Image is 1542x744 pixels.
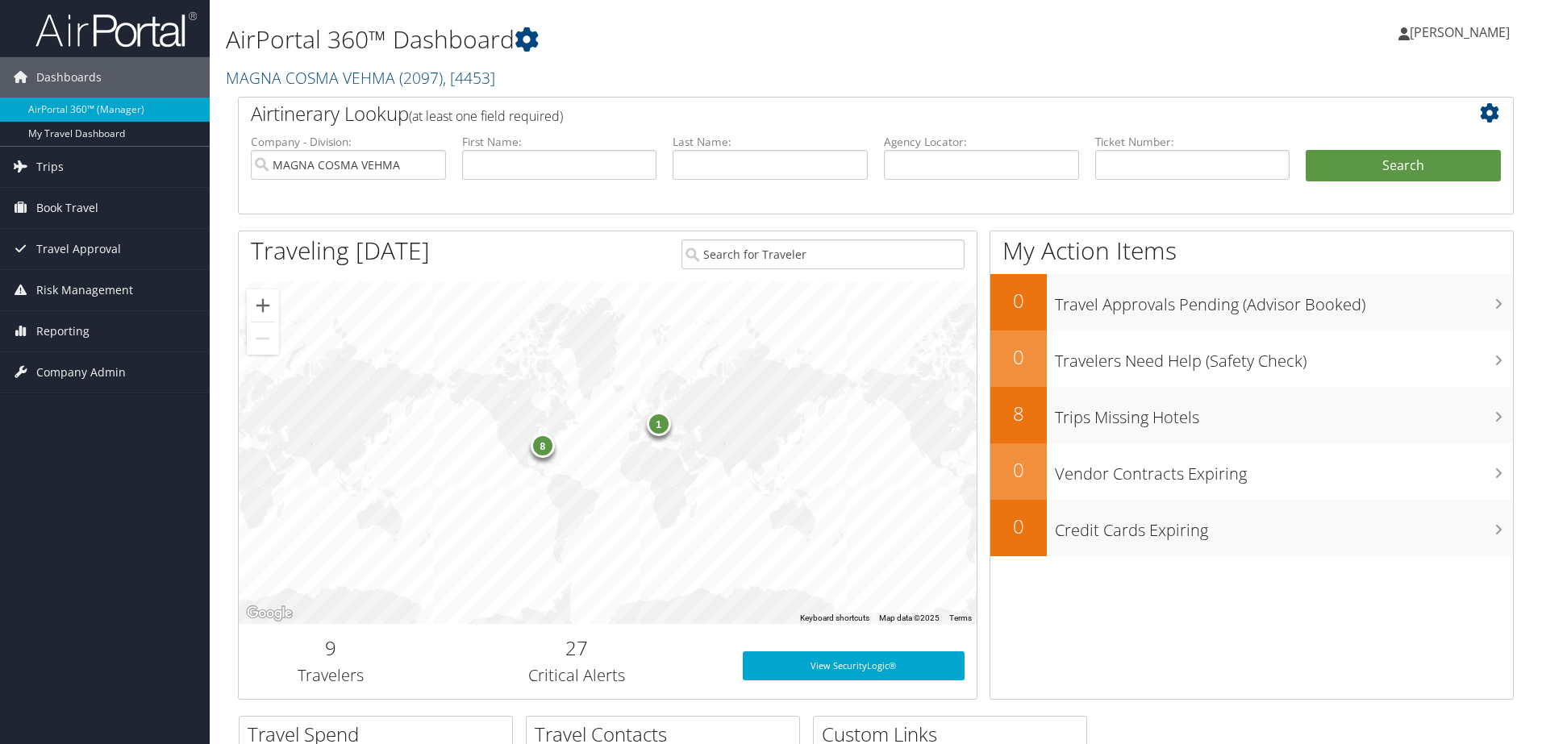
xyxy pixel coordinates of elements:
h1: Traveling [DATE] [251,234,430,268]
h2: 0 [990,456,1047,484]
label: Ticket Number: [1095,134,1290,150]
h3: Travel Approvals Pending (Advisor Booked) [1055,285,1513,316]
button: Zoom in [247,289,279,322]
span: Dashboards [36,57,102,98]
div: 8 [531,434,555,458]
button: Search [1306,150,1501,182]
span: Reporting [36,311,90,351]
span: Risk Management [36,270,133,310]
h2: 8 [990,400,1047,427]
input: Search for Traveler [681,239,965,269]
span: Trips [36,147,64,187]
span: Map data ©2025 [879,613,940,622]
label: Last Name: [673,134,868,150]
a: Open this area in Google Maps (opens a new window) [243,603,296,624]
a: [PERSON_NAME] [1398,8,1526,56]
a: 0Vendor Contracts Expiring [990,443,1513,500]
button: Keyboard shortcuts [800,613,869,624]
label: First Name: [462,134,657,150]
a: 0Credit Cards Expiring [990,500,1513,556]
img: Google [243,603,296,624]
h2: 9 [251,634,411,662]
h3: Travelers [251,664,411,687]
h3: Vendor Contracts Expiring [1055,455,1513,485]
h2: 0 [990,513,1047,540]
h3: Credit Cards Expiring [1055,511,1513,542]
a: 8Trips Missing Hotels [990,387,1513,443]
a: View SecurityLogic® [743,651,965,680]
span: (at least one field required) [409,107,563,125]
img: airportal-logo.png [35,10,197,48]
h2: 0 [990,343,1047,371]
h3: Critical Alerts [436,664,719,687]
h1: AirPortal 360™ Dashboard [226,23,1093,56]
h2: Airtinerary Lookup [251,100,1394,127]
span: Company Admin [36,352,126,393]
span: [PERSON_NAME] [1410,23,1510,41]
h2: 0 [990,287,1047,314]
span: ( 2097 ) [399,67,443,89]
a: 0Travel Approvals Pending (Advisor Booked) [990,274,1513,330]
label: Agency Locator: [884,134,1079,150]
span: , [ 4453 ] [443,67,495,89]
a: MAGNA COSMA VEHMA [226,67,495,89]
div: 1 [647,411,671,435]
button: Zoom out [247,322,279,355]
h3: Travelers Need Help (Safety Check) [1055,342,1513,372]
span: Travel Approval [36,229,121,269]
h3: Trips Missing Hotels [1055,398,1513,429]
h2: 27 [436,634,719,662]
span: Book Travel [36,188,98,228]
h1: My Action Items [990,234,1513,268]
a: 0Travelers Need Help (Safety Check) [990,330,1513,387]
label: Company - Division: [251,134,446,150]
a: Terms (opens in new tab) [949,613,972,622]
